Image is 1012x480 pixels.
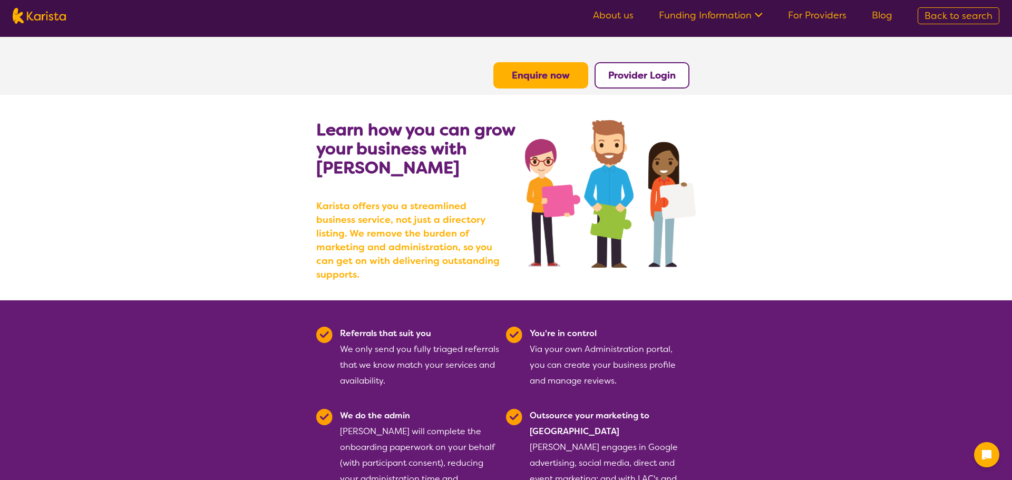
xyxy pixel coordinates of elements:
[530,326,689,389] div: Via your own Administration portal, you can create your business profile and manage reviews.
[493,62,588,89] button: Enquire now
[13,8,66,24] img: Karista logo
[316,409,333,425] img: Tick
[659,9,763,22] a: Funding Information
[530,328,597,339] b: You're in control
[925,9,992,22] span: Back to search
[593,9,634,22] a: About us
[506,327,522,343] img: Tick
[316,199,506,281] b: Karista offers you a streamlined business service, not just a directory listing. We remove the bu...
[525,120,696,268] img: grow your business with Karista
[316,119,515,179] b: Learn how you can grow your business with [PERSON_NAME]
[530,410,649,437] b: Outsource your marketing to [GEOGRAPHIC_DATA]
[512,69,570,82] a: Enquire now
[788,9,846,22] a: For Providers
[872,9,892,22] a: Blog
[340,326,500,389] div: We only send you fully triaged referrals that we know match your services and availability.
[595,62,689,89] button: Provider Login
[506,409,522,425] img: Tick
[340,410,410,421] b: We do the admin
[316,327,333,343] img: Tick
[608,69,676,82] a: Provider Login
[918,7,999,24] a: Back to search
[340,328,431,339] b: Referrals that suit you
